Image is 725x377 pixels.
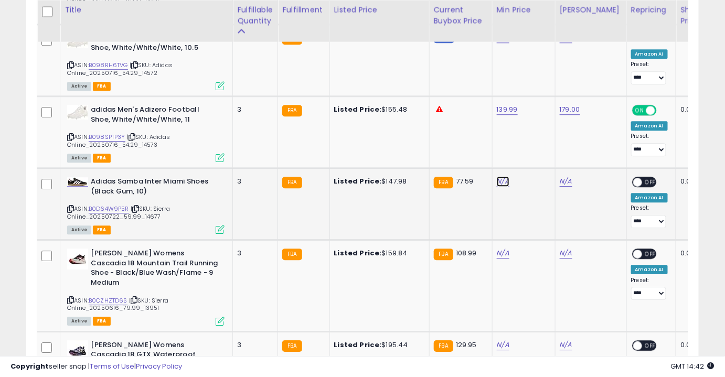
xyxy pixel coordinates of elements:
span: All listings currently available for purchase on Amazon [67,82,91,91]
div: ASIN: [67,105,225,161]
span: 129.95 [456,340,477,350]
a: Privacy Policy [136,361,182,371]
span: | SKU: Sierra Online_20250616_79.99_13951 [67,296,168,312]
a: N/A [497,248,509,258]
div: 3 [237,249,270,258]
div: 3 [237,177,270,186]
div: Preset: [631,204,668,228]
small: FBA [434,340,453,352]
small: FBA [282,177,302,188]
b: adidas Men's Adizero Football Shoe, White/White/White, 11 [91,105,218,127]
div: Amazon AI [631,49,668,59]
div: 0.00 [680,105,698,114]
b: Listed Price: [334,340,382,350]
div: $147.98 [334,177,421,186]
div: 0.00 [680,177,698,186]
span: 77.59 [456,176,474,186]
small: FBA [282,249,302,260]
span: All listings currently available for purchase on Amazon [67,317,91,326]
b: adidas Men's Adizero Football Shoe, White/White/White, 10.5 [91,33,218,55]
b: Listed Price: [334,248,382,258]
a: B098SPTP3Y [89,133,125,142]
div: $195.44 [334,340,421,350]
div: Amazon AI [631,121,668,131]
small: FBA [282,340,302,352]
span: FBA [93,154,111,163]
div: seller snap | | [10,362,182,372]
div: Ship Price [680,4,701,26]
strong: Copyright [10,361,49,371]
span: | SKU: Adidas Online_20250716_54.29_14572 [67,61,173,77]
div: Fulfillable Quantity [237,4,273,26]
img: 41CMQJEv-GL._SL40_.jpg [67,340,88,361]
span: ON [633,106,646,115]
a: 139.99 [497,104,518,115]
small: FBA [282,105,302,116]
div: Title [65,4,228,15]
span: OFF [642,250,659,258]
div: 0.00 [680,249,698,258]
div: Preset: [631,133,668,156]
span: OFF [642,341,659,350]
span: All listings currently available for purchase on Amazon [67,225,91,234]
div: [PERSON_NAME] [560,4,622,15]
a: N/A [560,248,572,258]
small: FBA [434,249,453,260]
span: FBA [93,317,111,326]
b: Listed Price: [334,104,382,114]
span: | SKU: Sierra Online_20250722_59.99_14677 [67,204,170,220]
div: $155.48 [334,105,421,114]
img: 31qLVub-7sL._SL40_.jpg [67,105,88,120]
span: FBA [93,225,111,234]
div: ASIN: [67,33,225,89]
a: N/A [560,340,572,350]
div: ASIN: [67,177,225,233]
small: FBA [434,177,453,188]
span: FBA [93,82,111,91]
div: Preset: [631,61,668,84]
a: B0CZHZTD6S [89,296,127,305]
img: 41W2ZRr17jL._SL40_.jpg [67,249,88,270]
div: 3 [237,340,270,350]
span: | SKU: Adidas Online_20250716_54.29_14573 [67,133,170,148]
a: Terms of Use [90,361,134,371]
img: 41kT1MfEIBL._SL40_.jpg [67,177,88,186]
span: 2025-08-10 14:42 GMT [671,361,715,371]
a: N/A [560,176,572,187]
b: Adidas Samba Inter Miami Shoes (Black Gum, 10) [91,177,218,199]
div: Listed Price [334,4,425,15]
div: $159.84 [334,249,421,258]
div: Min Price [497,4,551,15]
span: OFF [642,178,659,187]
div: 0.00 [680,340,698,350]
a: B098RH6TVG [89,61,128,70]
div: Repricing [631,4,671,15]
b: Listed Price: [334,176,382,186]
div: Fulfillment [282,4,325,15]
span: 108.99 [456,248,477,258]
a: N/A [497,340,509,350]
b: [PERSON_NAME] Womens Cascadia 18 Mountain Trail Running Shoe - Black/Blue Wash/Flame - 9 Medium [91,249,218,290]
div: Current Buybox Price [434,4,488,26]
a: 179.00 [560,104,580,115]
div: Amazon AI [631,193,668,202]
span: All listings currently available for purchase on Amazon [67,154,91,163]
a: B0D64W9P5R [89,204,129,213]
span: OFF [655,106,671,115]
a: N/A [497,176,509,187]
div: ASIN: [67,249,225,324]
div: 3 [237,105,270,114]
div: Amazon AI [631,265,668,274]
div: Preset: [631,277,668,300]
